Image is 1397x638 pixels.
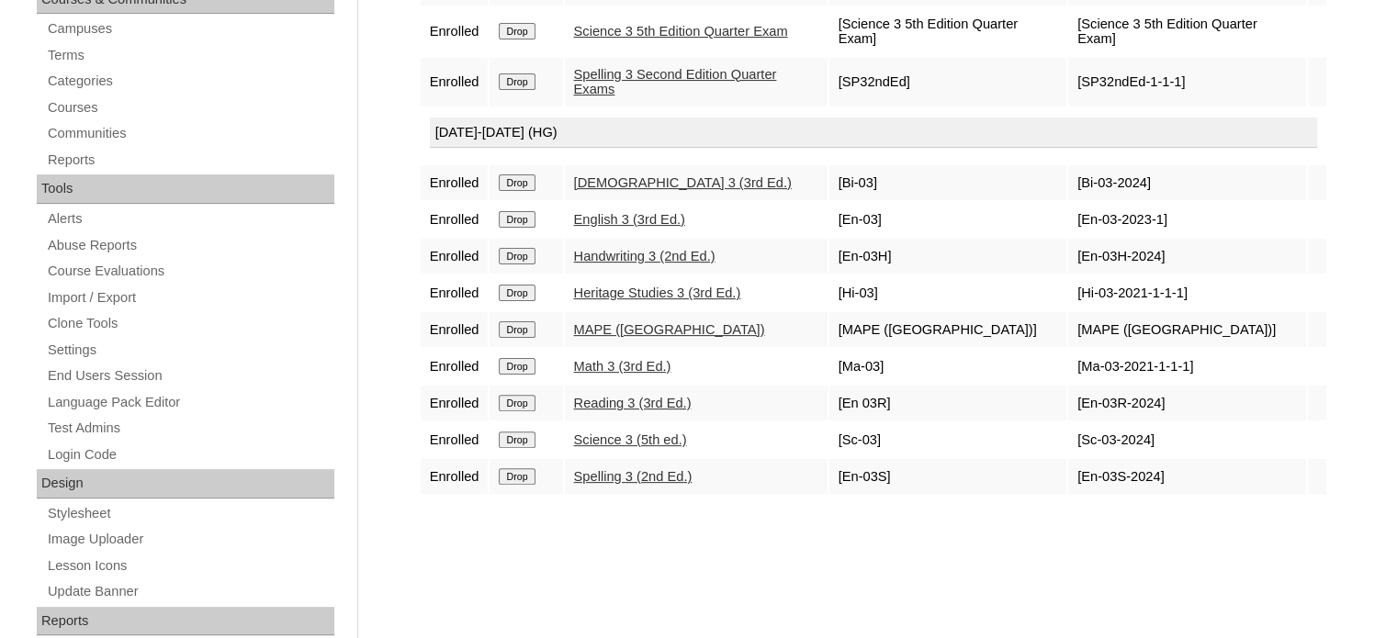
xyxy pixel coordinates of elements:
td: [MAPE ([GEOGRAPHIC_DATA])] [829,312,1067,347]
a: Heritage Studies 3 (3rd Ed.) [574,285,741,300]
td: [En-03H] [829,239,1067,274]
div: [DATE]-[DATE] (HG) [430,118,1317,149]
td: Enrolled [421,312,489,347]
a: Settings [46,339,334,362]
a: Stylesheet [46,502,334,525]
a: Login Code [46,443,334,466]
td: Enrolled [421,202,489,237]
td: Enrolled [421,349,489,384]
input: Drop [499,395,535,411]
input: Drop [499,285,535,301]
a: English 3 (3rd Ed.) [574,212,685,227]
td: Enrolled [421,275,489,310]
input: Drop [499,211,535,228]
input: Drop [499,431,535,448]
td: Enrolled [421,58,489,106]
td: [Science 3 5th Edition Quarter Exam] [1068,7,1306,56]
div: Tools [37,174,334,204]
a: Terms [46,44,334,67]
td: [Bi-03] [829,165,1067,200]
a: Language Pack Editor [46,391,334,414]
td: [Ma-03] [829,349,1067,384]
td: [En-03R-2024] [1068,386,1306,420]
td: [Bi-03-2024] [1068,165,1306,200]
td: [En-03S] [829,459,1067,494]
input: Drop [499,23,535,39]
a: Spelling 3 Second Edition Quarter Exams [574,67,777,97]
a: Reports [46,149,334,172]
a: Spelling 3 (2nd Ed.) [574,469,693,484]
td: [MAPE ([GEOGRAPHIC_DATA])] [1068,312,1306,347]
a: Courses [46,96,334,119]
a: Image Uploader [46,528,334,551]
input: Drop [499,358,535,375]
td: [Sc-03-2024] [1068,422,1306,457]
td: [En-03] [829,202,1067,237]
a: Lesson Icons [46,554,334,577]
a: Campuses [46,17,334,40]
td: [En 03R] [829,386,1067,420]
td: [SP32ndEd] [829,58,1067,106]
div: Reports [37,607,334,636]
td: Enrolled [421,422,489,457]
a: Math 3 (3rd Ed.) [574,359,671,374]
td: Enrolled [421,459,489,494]
td: [Hi-03-2021-1-1-1] [1068,275,1306,310]
a: Test Admins [46,417,334,440]
td: [En-03-2023-1] [1068,202,1306,237]
a: Course Evaluations [46,260,334,283]
a: Science 3 5th Edition Quarter Exam [574,24,788,39]
td: [Science 3 5th Edition Quarter Exam] [829,7,1067,56]
a: Reading 3 (3rd Ed.) [574,396,692,410]
a: [DEMOGRAPHIC_DATA] 3 (3rd Ed.) [574,175,792,190]
a: Alerts [46,207,334,230]
td: Enrolled [421,386,489,420]
a: End Users Session [46,364,334,387]
a: Science 3 (5th ed.) [574,432,687,447]
a: MAPE ([GEOGRAPHIC_DATA]) [574,322,765,337]
input: Drop [499,468,535,485]
a: Communities [46,122,334,145]
input: Drop [499,73,535,90]
td: [En-03H-2024] [1068,239,1306,274]
a: Abuse Reports [46,234,334,257]
td: Enrolled [421,239,489,274]
input: Drop [499,321,535,338]
a: Handwriting 3 (2nd Ed.) [574,249,715,263]
td: [Ma-03-2021-1-1-1] [1068,349,1306,384]
a: Clone Tools [46,312,334,335]
a: Import / Export [46,286,334,309]
input: Drop [499,248,535,264]
td: [Sc-03] [829,422,1067,457]
div: Design [37,469,334,498]
td: Enrolled [421,7,489,56]
td: [Hi-03] [829,275,1067,310]
a: Update Banner [46,580,334,603]
td: [SP32ndEd-1-1-1] [1068,58,1306,106]
a: Categories [46,70,334,93]
td: Enrolled [421,165,489,200]
td: [En-03S-2024] [1068,459,1306,494]
input: Drop [499,174,535,191]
